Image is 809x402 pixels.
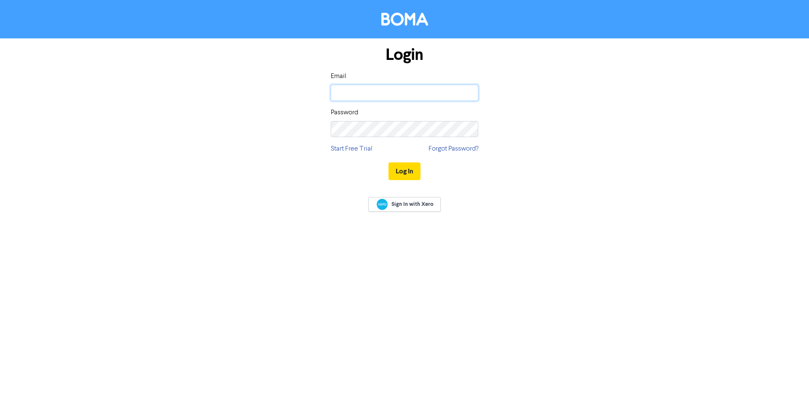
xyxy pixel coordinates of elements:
[381,13,428,26] img: BOMA Logo
[388,162,421,180] button: Log In
[331,71,346,81] label: Email
[331,45,478,65] h1: Login
[377,199,388,210] img: Xero logo
[368,197,441,212] a: Sign In with Xero
[429,144,478,154] a: Forgot Password?
[391,200,434,208] span: Sign In with Xero
[331,144,372,154] a: Start Free Trial
[331,108,358,118] label: Password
